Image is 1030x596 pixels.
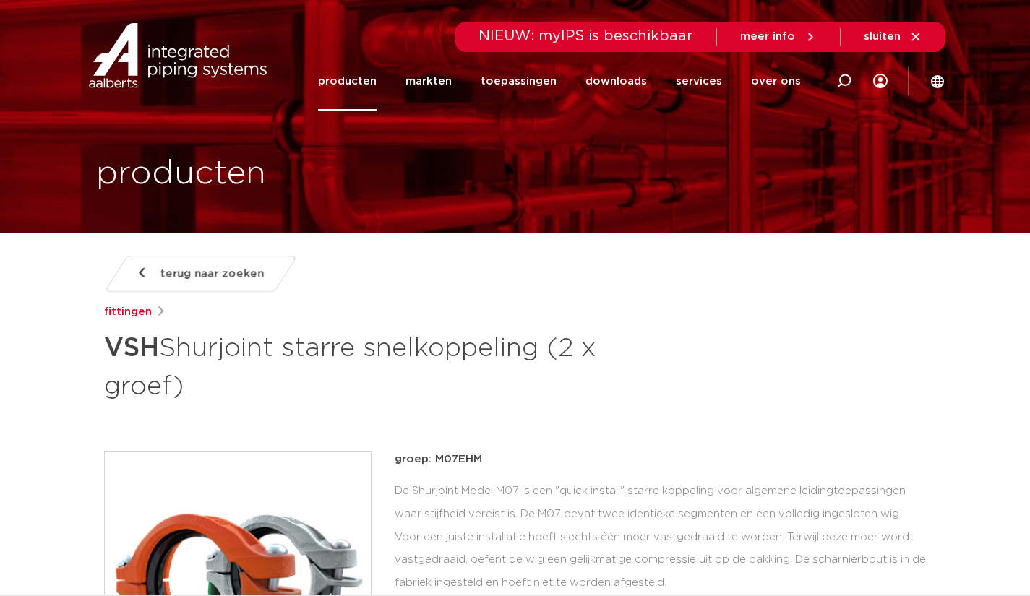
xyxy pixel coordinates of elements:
[104,335,159,361] strong: VSH
[478,29,693,43] span: NIEUW: myIPS is beschikbaar
[676,52,722,111] a: services
[103,256,297,292] a: terug naar zoeken
[96,151,266,197] h1: producten
[160,262,264,285] span: terug naar zoeken
[585,52,647,111] a: downloads
[481,52,557,111] a: toepassingen
[751,52,801,111] a: over ons
[318,52,377,111] a: producten
[318,52,801,111] nav: Menu
[104,303,152,321] a: fittingen
[864,30,922,43] a: sluiten
[864,31,901,42] span: sluiten
[740,30,817,43] a: meer info
[405,52,452,111] a: markten
[395,451,927,468] p: groep: M07EHM
[873,52,888,111] div: my IPS
[740,31,795,42] span: meer info
[104,327,647,405] h1: Shurjoint starre snelkoppeling (2 x groef)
